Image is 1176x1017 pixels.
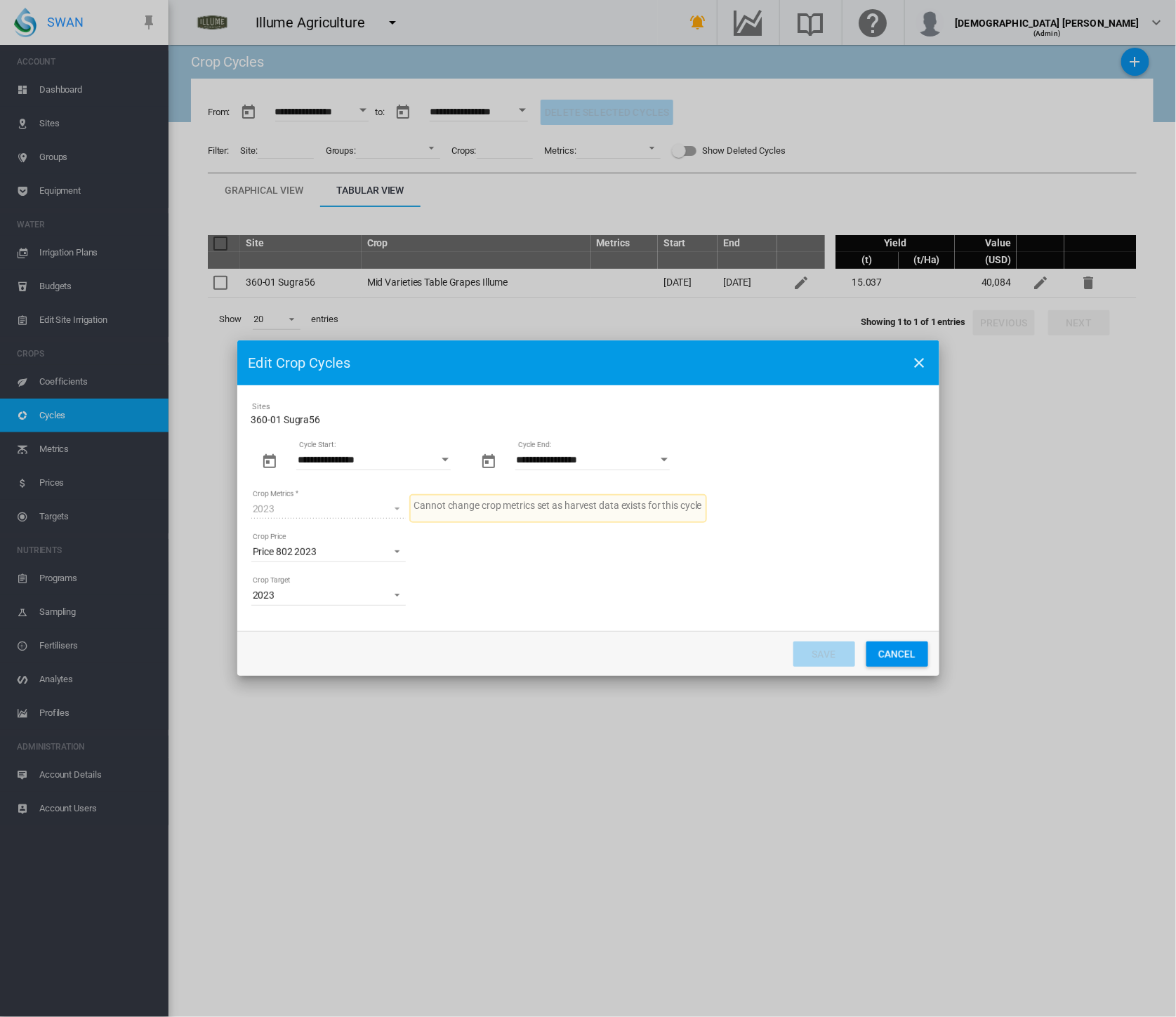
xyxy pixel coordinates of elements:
md-select: Crop Metrics: 2023 [251,498,406,519]
div: 2023 [253,503,275,514]
div: Cannot change crop metrics set as harvest data exists for this cycle [409,494,707,523]
button: Open calendar [652,447,677,472]
div: 360-01 Sugra56 [251,413,925,427]
button: Save [793,642,855,667]
button: Cancel [866,642,928,667]
md-dialog: Sites 360-01 ... [237,340,939,676]
div: 2023 [253,590,275,601]
span: Sites [251,402,271,411]
div: Edit Crop Cycles [249,353,351,373]
div: Price 802 2023 [253,546,317,557]
md-select: Crop Target: 2023 [251,585,406,606]
md-select: Crop Price: Price 802 2023 [251,541,406,562]
button: md-calendar [475,448,503,476]
button: md-calendar [256,448,284,476]
button: Open calendar [432,447,458,472]
md-icon: icon-close [911,354,928,371]
button: icon-close [906,349,934,377]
